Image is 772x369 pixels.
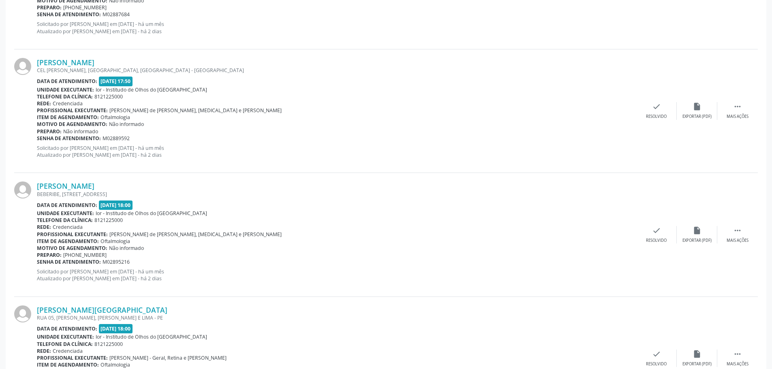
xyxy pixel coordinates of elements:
[63,252,107,258] span: [PHONE_NUMBER]
[96,86,207,93] span: Ior - Institudo de Olhos do [GEOGRAPHIC_DATA]
[103,11,130,18] span: M02887684
[727,238,748,243] div: Mais ações
[652,350,661,358] i: check
[727,361,748,367] div: Mais ações
[37,86,94,93] b: Unidade executante:
[103,258,130,265] span: M02895216
[37,121,107,128] b: Motivo de agendamento:
[37,107,108,114] b: Profissional executante:
[37,348,51,354] b: Rede:
[37,4,62,11] b: Preparo:
[682,361,712,367] div: Exportar (PDF)
[37,325,97,332] b: Data de atendimento:
[94,217,123,224] span: 8121225000
[37,100,51,107] b: Rede:
[37,202,97,209] b: Data de atendimento:
[101,238,130,245] span: Oftalmologia
[693,102,701,111] i: insert_drive_file
[99,324,133,333] span: [DATE] 18:00
[96,333,207,340] span: Ior - Institudo de Olhos do [GEOGRAPHIC_DATA]
[103,135,130,142] span: M02889592
[37,78,97,85] b: Data de atendimento:
[727,114,748,119] div: Mais ações
[37,67,636,74] div: CEL [PERSON_NAME], [GEOGRAPHIC_DATA], [GEOGRAPHIC_DATA] - [GEOGRAPHIC_DATA]
[37,268,636,282] p: Solicitado por [PERSON_NAME] em [DATE] - há um mês Atualizado por [PERSON_NAME] em [DATE] - há 2 ...
[693,226,701,235] i: insert_drive_file
[53,100,83,107] span: Credenciada
[37,245,107,252] b: Motivo de agendamento:
[96,210,207,217] span: Ior - Institudo de Olhos do [GEOGRAPHIC_DATA]
[109,107,282,114] span: [PERSON_NAME] de [PERSON_NAME], [MEDICAL_DATA] e [PERSON_NAME]
[37,341,93,348] b: Telefone da clínica:
[37,58,94,67] a: [PERSON_NAME]
[94,93,123,100] span: 8121225000
[37,305,167,314] a: [PERSON_NAME][GEOGRAPHIC_DATA]
[109,121,144,128] span: Não informado
[109,231,282,238] span: [PERSON_NAME] de [PERSON_NAME], [MEDICAL_DATA] e [PERSON_NAME]
[53,224,83,230] span: Credenciada
[63,4,107,11] span: [PHONE_NUMBER]
[37,231,108,238] b: Profissional executante:
[37,333,94,340] b: Unidade executante:
[14,305,31,322] img: img
[733,102,742,111] i: 
[37,11,101,18] b: Senha de atendimento:
[94,341,123,348] span: 8121225000
[733,226,742,235] i: 
[63,128,98,135] span: Não informado
[37,252,62,258] b: Preparo:
[37,238,99,245] b: Item de agendamento:
[37,224,51,230] b: Rede:
[37,210,94,217] b: Unidade executante:
[646,238,667,243] div: Resolvido
[682,238,712,243] div: Exportar (PDF)
[733,350,742,358] i: 
[37,114,99,121] b: Item de agendamento:
[37,93,93,100] b: Telefone da clínica:
[37,181,94,190] a: [PERSON_NAME]
[37,191,636,198] div: BEBERIBE, [STREET_ADDRESS]
[646,114,667,119] div: Resolvido
[53,348,83,354] span: Credenciada
[37,21,636,34] p: Solicitado por [PERSON_NAME] em [DATE] - há um mês Atualizado por [PERSON_NAME] em [DATE] - há 2 ...
[37,128,62,135] b: Preparo:
[37,354,108,361] b: Profissional executante:
[101,114,130,121] span: Oftalmologia
[682,114,712,119] div: Exportar (PDF)
[37,145,636,158] p: Solicitado por [PERSON_NAME] em [DATE] - há um mês Atualizado por [PERSON_NAME] em [DATE] - há 2 ...
[14,181,31,198] img: img
[37,135,101,142] b: Senha de atendimento:
[652,102,661,111] i: check
[99,77,133,86] span: [DATE] 17:50
[37,258,101,265] b: Senha de atendimento:
[693,350,701,358] i: insert_drive_file
[101,361,130,368] span: Oftalmologia
[99,200,133,210] span: [DATE] 18:00
[652,226,661,235] i: check
[14,58,31,75] img: img
[37,314,636,321] div: RUA 05, [PERSON_NAME], [PERSON_NAME] E LIMA - PE
[37,361,99,368] b: Item de agendamento:
[37,217,93,224] b: Telefone da clínica:
[109,245,144,252] span: Não informado
[109,354,227,361] span: [PERSON_NAME] - Geral, Retina e [PERSON_NAME]
[646,361,667,367] div: Resolvido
